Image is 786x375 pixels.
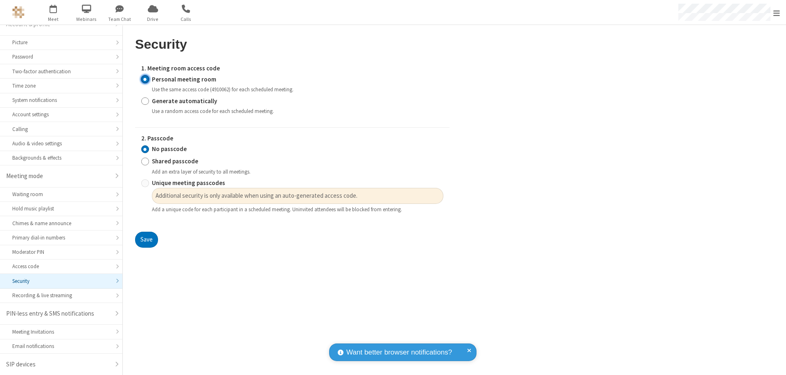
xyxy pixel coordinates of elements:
span: Calls [171,16,201,23]
div: Email notifications [12,342,110,350]
div: Recording & live streaming [12,291,110,299]
div: Security [12,277,110,285]
strong: Shared passcode [152,157,198,165]
div: Audio & video settings [12,140,110,147]
label: 2. Passcode [141,134,443,143]
img: QA Selenium DO NOT DELETE OR CHANGE [12,6,25,18]
div: Calling [12,125,110,133]
strong: Unique meeting passcodes [152,179,225,187]
div: Meeting mode [6,172,110,181]
div: Hold music playlist [12,205,110,212]
strong: No passcode [152,145,187,153]
div: Meeting Invitations [12,328,110,336]
span: Want better browser notifications? [346,347,452,358]
div: Two-factor authentication [12,68,110,75]
div: Password [12,53,110,61]
div: Add a unique code for each participant in a scheduled meeting. Uninvited attendees will be blocke... [152,206,443,213]
strong: Generate automatically [152,97,217,105]
div: Time zone [12,82,110,90]
span: Drive [138,16,168,23]
div: Backgrounds & effects [12,154,110,162]
strong: Personal meeting room [152,75,216,83]
div: Waiting room [12,190,110,198]
span: Webinars [71,16,102,23]
h2: Security [135,37,449,52]
button: Save [135,232,158,248]
div: PIN-less entry & SMS notifications [6,309,110,319]
span: Team Chat [104,16,135,23]
iframe: Chat [766,354,780,369]
div: Access code [12,262,110,270]
div: Moderator PIN [12,248,110,256]
div: Use a random access code for each scheduled meeting. [152,107,443,115]
div: Account settings [12,111,110,118]
div: System notifications [12,96,110,104]
div: Add an extra layer of security to all meetings. [152,168,443,176]
div: SIP devices [6,360,110,369]
span: Meet [38,16,69,23]
label: 1. Meeting room access code [141,64,443,73]
span: Additional security is only available when using an auto-generated access code. [156,191,440,201]
div: Use the same access code (4910062) for each scheduled meeting. [152,86,443,93]
div: Chimes & name announce [12,219,110,227]
div: Primary dial-in numbers [12,234,110,242]
div: Picture [12,38,110,46]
